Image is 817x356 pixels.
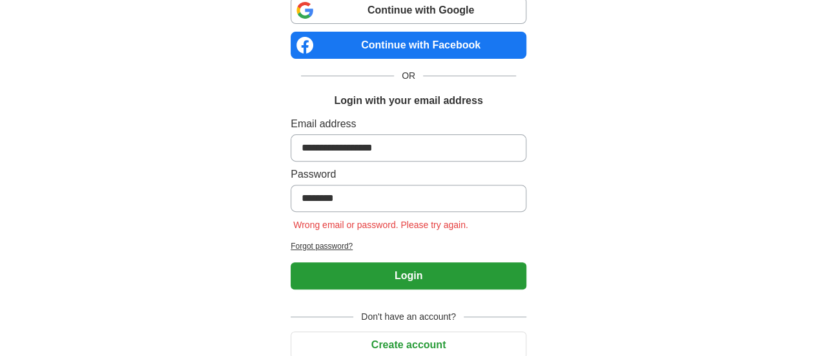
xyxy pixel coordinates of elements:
label: Email address [291,116,526,132]
span: OR [394,69,423,83]
button: Login [291,262,526,289]
a: Create account [291,339,526,350]
h1: Login with your email address [334,93,482,109]
a: Forgot password? [291,240,526,252]
a: Continue with Facebook [291,32,526,59]
span: Don't have an account? [353,310,464,324]
label: Password [291,167,526,182]
span: Wrong email or password. Please try again. [291,220,471,230]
